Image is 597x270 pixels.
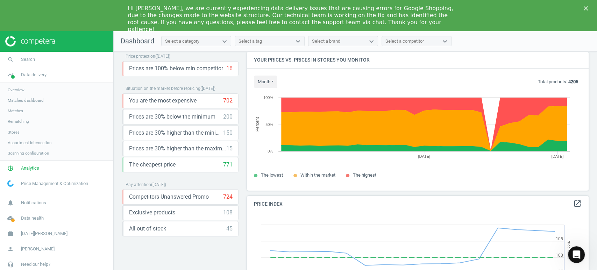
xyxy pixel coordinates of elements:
span: Matches dashboard [8,98,44,103]
b: 4205 [568,79,578,84]
span: Within the market [300,172,335,178]
text: 50% [265,122,273,127]
h4: Your prices vs. prices in stores you monitor [247,52,589,68]
span: Data health [21,215,44,221]
h4: Price Index [247,196,589,212]
div: 150 [223,129,233,137]
span: Scanning configuration [8,150,49,156]
text: 100 [556,253,563,258]
span: Rematching [8,119,29,124]
span: Search [21,56,35,63]
img: ajHJNr6hYgQAAAAASUVORK5CYII= [5,36,55,47]
div: Hi [PERSON_NAME], we are currently experiencing data delivery issues that are causing errors for ... [128,5,458,33]
div: 724 [223,193,233,201]
span: Notifications [21,200,46,206]
i: person [4,242,17,256]
span: The highest [353,172,376,178]
span: Prices are 100% below min competitor [129,65,223,72]
span: Assortment intersection [8,140,51,145]
p: Total products: [538,79,578,85]
span: Dashboard [121,37,154,45]
img: wGWNvw8QSZomAAAAABJRU5ErkJggg== [7,180,14,187]
div: 15 [226,145,233,152]
i: notifications [4,196,17,209]
span: Exclusive products [129,209,175,216]
span: Competitors Unanswered Promo [129,193,209,201]
span: Analytics [21,165,39,171]
div: Select a category [165,38,199,44]
div: 108 [223,209,233,216]
button: month [254,76,277,88]
span: Situation on the market before repricing [126,86,200,91]
span: Stores [8,129,20,135]
span: ( [DATE] ) [155,54,170,59]
tspan: [DATE] [551,154,563,158]
div: Select a tag [239,38,262,44]
div: 45 [226,225,233,233]
text: 0% [268,149,273,153]
i: search [4,53,17,66]
span: [DATE][PERSON_NAME] [21,230,67,237]
iframe: Intercom live chat [568,246,585,263]
span: Matches [8,108,23,114]
span: Prices are 30% higher than the minimum [129,129,223,137]
span: Need our help? [21,261,50,268]
div: 702 [223,97,233,105]
span: Overview [8,87,24,93]
span: Price protection [126,54,155,59]
span: ( [DATE] ) [151,182,166,187]
span: All out of stock [129,225,166,233]
span: The lowest [261,172,283,178]
i: timeline [4,68,17,81]
span: Prices are 30% higher than the maximal [129,145,226,152]
text: 105 [556,236,563,241]
span: [PERSON_NAME] [21,246,55,252]
a: open_in_new [573,199,582,208]
div: Select a competitor [385,38,424,44]
div: 16 [226,65,233,72]
tspan: Percent [255,117,260,132]
i: pie_chart_outlined [4,162,17,175]
span: Prices are 30% below the minimum [129,113,215,121]
span: ( [DATE] ) [200,86,215,91]
div: Close [584,6,591,10]
div: Select a brand [312,38,340,44]
div: 200 [223,113,233,121]
span: Pay attention [126,182,151,187]
text: 100% [263,95,273,100]
span: Price Management & Optimization [21,180,88,187]
tspan: Price Index [567,240,571,259]
span: Data delivery [21,72,47,78]
div: 771 [223,161,233,169]
span: You are the most expensive [129,97,197,105]
tspan: [DATE] [418,154,430,158]
i: work [4,227,17,240]
span: The cheapest price [129,161,176,169]
i: cloud_done [4,212,17,225]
